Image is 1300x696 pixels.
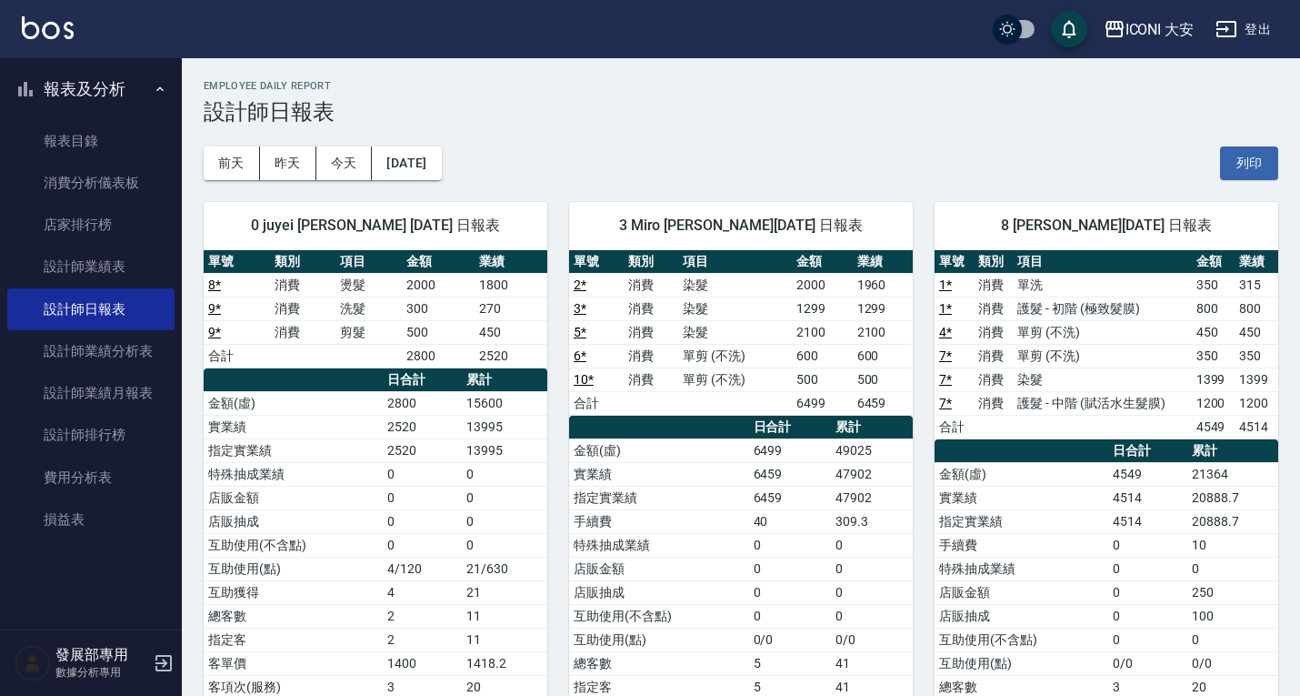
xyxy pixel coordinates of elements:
td: 11 [462,604,547,628]
td: 指定實業績 [935,509,1108,533]
td: 總客數 [204,604,383,628]
th: 項目 [678,250,792,274]
td: 6459 [749,486,831,509]
table: a dense table [935,250,1278,439]
td: 1399 [1192,368,1235,391]
td: 450 [475,320,547,344]
td: 500 [853,368,913,391]
td: 800 [1235,297,1278,320]
td: 100 [1187,604,1278,628]
a: 設計師業績表 [7,246,175,287]
td: 消費 [974,368,1013,391]
td: 10 [1187,533,1278,557]
button: 登出 [1208,13,1278,46]
td: 客單價 [204,651,383,675]
td: 309.3 [831,509,913,533]
td: 6459 [853,391,913,415]
button: 列印 [1220,146,1278,180]
td: 0 [831,557,913,580]
td: 互助使用(點) [569,628,749,651]
a: 設計師日報表 [7,288,175,330]
td: 消費 [270,320,336,344]
button: 昨天 [260,146,316,180]
th: 類別 [974,250,1013,274]
button: 今天 [316,146,373,180]
td: 1299 [792,297,852,320]
td: 0 [1108,533,1187,557]
td: 0 [383,462,462,486]
td: 0 [749,580,831,604]
td: 消費 [974,297,1013,320]
td: 店販抽成 [204,509,383,533]
div: ICONI 大安 [1125,18,1195,41]
td: 2800 [402,344,475,368]
td: 0 [462,462,547,486]
button: 報表及分析 [7,66,175,113]
td: 600 [792,344,852,368]
td: 2100 [853,320,913,344]
td: 0/0 [831,628,913,651]
td: 4549 [1108,462,1187,486]
td: 消費 [974,344,1013,368]
td: 染髮 [678,320,792,344]
td: 270 [475,297,547,320]
td: 互助使用(不含點) [569,604,749,628]
td: 500 [402,320,475,344]
a: 報表目錄 [7,120,175,162]
td: 0 [831,580,913,604]
td: 消費 [270,297,336,320]
td: 互助使用(不含點) [935,628,1108,651]
th: 累計 [831,416,913,439]
th: 業績 [1235,250,1278,274]
td: 2100 [792,320,852,344]
td: 1200 [1235,391,1278,415]
td: 47902 [831,462,913,486]
td: 1399 [1235,368,1278,391]
td: 450 [1235,320,1278,344]
a: 店家排行榜 [7,204,175,246]
img: Person [15,645,51,681]
td: 0 [1108,628,1187,651]
td: 染髮 [1013,368,1191,391]
td: 0 [749,557,831,580]
td: 1299 [853,297,913,320]
td: 手續費 [569,509,749,533]
span: 8 [PERSON_NAME][DATE] 日報表 [956,217,1256,235]
td: 600 [853,344,913,368]
td: 2800 [383,391,462,415]
td: 總客數 [569,651,749,675]
td: 0 [383,509,462,533]
td: 2520 [383,439,462,462]
td: 13995 [462,415,547,439]
th: 類別 [270,250,336,274]
th: 累計 [462,368,547,392]
p: 數據分析專用 [55,664,148,681]
td: 消費 [624,273,678,297]
td: 消費 [624,344,678,368]
th: 累計 [1187,439,1278,463]
th: 日合計 [383,368,462,392]
td: 0 [383,533,462,557]
a: 費用分析表 [7,457,175,499]
button: [DATE] [372,146,441,180]
td: 13995 [462,439,547,462]
td: 6499 [749,439,831,462]
td: 店販金額 [569,557,749,580]
td: 1960 [853,273,913,297]
th: 單號 [204,250,270,274]
td: 0 [462,509,547,533]
td: 剪髮 [335,320,402,344]
td: 500 [792,368,852,391]
th: 項目 [1013,250,1191,274]
td: 金額(虛) [935,462,1108,486]
a: 設計師排行榜 [7,414,175,456]
th: 單號 [935,250,974,274]
td: 消費 [974,320,1013,344]
th: 項目 [335,250,402,274]
td: 染髮 [678,273,792,297]
td: 47902 [831,486,913,509]
td: 消費 [624,368,678,391]
td: 特殊抽成業績 [569,533,749,557]
button: save [1051,11,1087,47]
td: 0 [1187,557,1278,580]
